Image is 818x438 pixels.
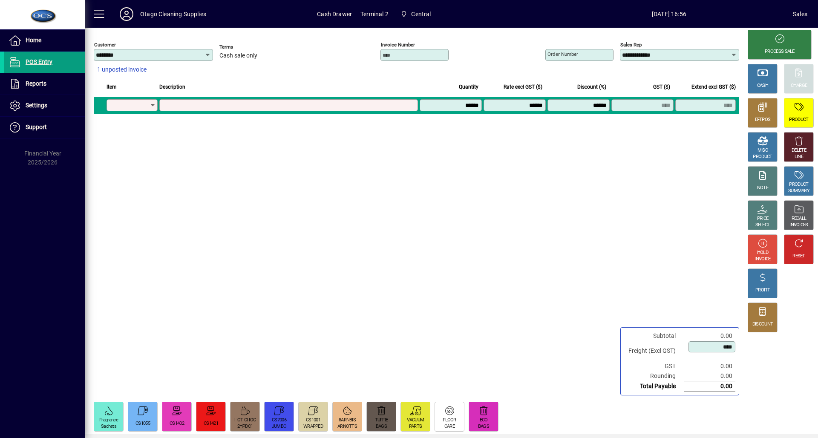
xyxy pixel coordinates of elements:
[272,424,287,430] div: JUMBO
[459,82,478,92] span: Quantity
[620,42,642,48] mat-label: Sales rep
[411,7,431,21] span: Central
[684,331,735,341] td: 0.00
[135,421,150,427] div: CS1055
[397,6,435,22] span: Central
[26,58,52,65] span: POS Entry
[303,424,323,430] div: WRAPPED
[444,424,455,430] div: CARE
[789,222,808,228] div: INVOICES
[789,117,808,123] div: PRODUCT
[624,381,684,392] td: Total Payable
[107,82,117,92] span: Item
[26,102,47,109] span: Settings
[757,250,768,256] div: HOLD
[381,42,415,48] mat-label: Invoice number
[4,30,85,51] a: Home
[684,361,735,371] td: 0.00
[757,83,768,89] div: CASH
[765,49,795,55] div: PROCESS SALE
[4,95,85,116] a: Settings
[755,222,770,228] div: SELECT
[375,417,388,424] div: TUFFIE
[547,51,578,57] mat-label: Order number
[339,417,356,424] div: 8ARNBIS
[4,73,85,95] a: Reports
[684,371,735,381] td: 0.00
[234,417,256,424] div: HOT CHOC
[317,7,352,21] span: Cash Drawer
[755,117,771,123] div: EFTPOS
[407,417,424,424] div: VACUUM
[26,80,46,87] span: Reports
[753,154,772,160] div: PRODUCT
[94,42,116,48] mat-label: Customer
[792,147,806,154] div: DELETE
[478,424,489,430] div: BAGS
[306,417,320,424] div: CS1001
[624,341,684,361] td: Freight (Excl GST)
[480,417,488,424] div: ECO
[94,62,150,78] button: 1 unposted invoice
[443,417,456,424] div: FLOOR
[757,216,769,222] div: PRICE
[204,421,218,427] div: CS1421
[792,253,805,259] div: RESET
[504,82,542,92] span: Rate excl GST ($)
[237,424,253,430] div: 2HPDC1
[792,216,806,222] div: RECALL
[691,82,736,92] span: Extend excl GST ($)
[26,124,47,130] span: Support
[113,6,140,22] button: Profile
[376,424,387,430] div: BAGS
[752,321,773,328] div: DISCOUNT
[360,7,389,21] span: Terminal 2
[757,185,768,191] div: NOTE
[140,7,206,21] div: Otago Cleaning Supplies
[653,82,670,92] span: GST ($)
[788,188,809,194] div: SUMMARY
[97,65,147,74] span: 1 unposted invoice
[409,424,422,430] div: PARTS
[755,256,770,262] div: INVOICE
[624,331,684,341] td: Subtotal
[219,52,257,59] span: Cash sale only
[101,424,116,430] div: Sachets
[545,7,793,21] span: [DATE] 16:56
[795,154,803,160] div: LINE
[684,381,735,392] td: 0.00
[758,147,768,154] div: MISC
[4,117,85,138] a: Support
[170,421,184,427] div: CS1402
[99,417,118,424] div: Fragrance
[755,287,770,294] div: PROFIT
[789,182,808,188] div: PRODUCT
[26,37,41,43] span: Home
[793,7,807,21] div: Sales
[624,371,684,381] td: Rounding
[272,417,286,424] div: CS7006
[219,44,271,50] span: Terms
[159,82,185,92] span: Description
[337,424,357,430] div: ARNOTTS
[791,83,807,89] div: CHARGE
[624,361,684,371] td: GST
[577,82,606,92] span: Discount (%)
